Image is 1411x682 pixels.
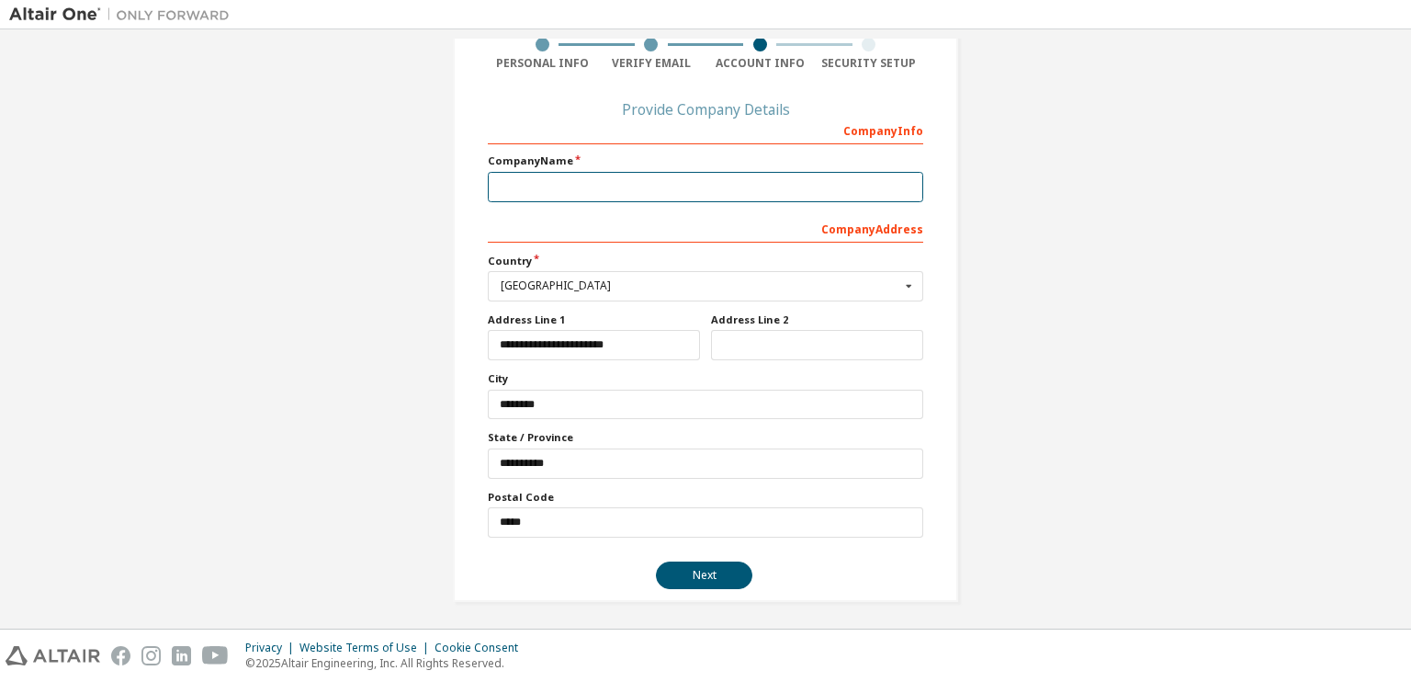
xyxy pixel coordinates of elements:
[488,313,700,327] label: Address Line 1
[202,646,229,665] img: youtube.svg
[488,490,923,505] label: Postal Code
[245,655,529,671] p: © 2025 Altair Engineering, Inc. All Rights Reserved.
[488,371,923,386] label: City
[172,646,191,665] img: linkedin.svg
[488,115,923,144] div: Company Info
[705,56,815,71] div: Account Info
[815,56,924,71] div: Security Setup
[488,213,923,243] div: Company Address
[656,562,752,589] button: Next
[488,56,597,71] div: Personal Info
[6,646,100,665] img: altair_logo.svg
[141,646,161,665] img: instagram.svg
[435,641,529,655] div: Cookie Consent
[488,430,923,445] label: State / Province
[488,254,923,268] label: Country
[488,153,923,168] label: Company Name
[9,6,239,24] img: Altair One
[501,280,900,291] div: [GEOGRAPHIC_DATA]
[488,104,923,115] div: Provide Company Details
[299,641,435,655] div: Website Terms of Use
[597,56,706,71] div: Verify Email
[711,313,923,327] label: Address Line 2
[245,641,299,655] div: Privacy
[111,646,130,665] img: facebook.svg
